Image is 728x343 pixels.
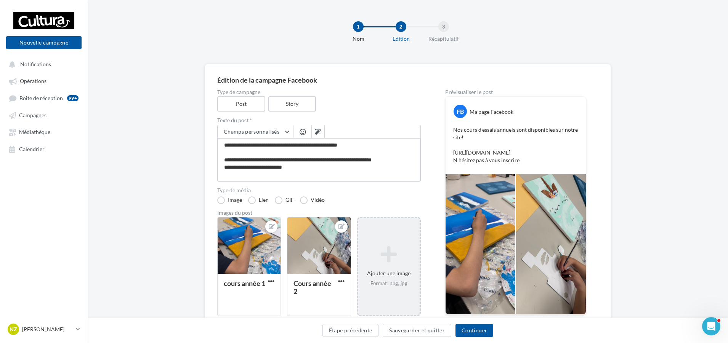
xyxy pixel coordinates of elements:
div: cours année 1 [224,279,265,287]
a: Calendrier [5,142,83,156]
label: Post [217,96,265,112]
span: Calendrier [19,146,45,152]
span: NZ [10,325,17,333]
button: Nouvelle campagne [6,36,82,49]
span: Boîte de réception [19,95,63,101]
div: La prévisualisation est non-contractuelle [445,314,586,324]
div: Edition [377,35,425,43]
p: Nos cours d'essais annuels sont disponibles sur notre site! [URL][DOMAIN_NAME] N'hésitez pas à vo... [453,126,578,164]
p: [PERSON_NAME] [22,325,73,333]
label: Image [217,196,242,204]
div: 1 [353,21,364,32]
span: Opérations [20,78,47,85]
span: Médiathèque [19,129,50,136]
div: Ma page Facebook [470,108,513,116]
label: Story [268,96,316,112]
label: Lien [248,196,269,204]
a: Campagnes [5,108,83,122]
button: Étape précédente [322,324,379,337]
iframe: Intercom live chat [702,317,720,335]
a: Boîte de réception99+ [5,91,83,105]
div: Images du post [217,210,421,215]
label: Texte du post * [217,118,421,123]
button: Continuer [455,324,493,337]
label: GIF [275,196,294,204]
button: Champs personnalisés [218,125,293,138]
a: Opérations [5,74,83,88]
label: Type de média [217,188,421,193]
div: Nom [334,35,383,43]
div: 3 [438,21,449,32]
button: Sauvegarder et quitter [383,324,451,337]
span: Champs personnalisés [224,128,279,135]
div: 99+ [67,95,79,101]
span: Notifications [20,61,51,67]
span: Campagnes [19,112,47,118]
label: Vidéo [300,196,325,204]
a: Médiathèque [5,125,83,139]
div: Édition de la campagne Facebook [217,77,598,83]
div: Cours année 2 [293,279,331,295]
a: NZ [PERSON_NAME] [6,322,82,337]
div: 2 [396,21,406,32]
div: Prévisualiser le post [445,89,586,95]
label: Type de campagne [217,89,421,95]
div: Récapitulatif [419,35,468,43]
button: Notifications [5,57,80,71]
div: FB [454,105,467,118]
